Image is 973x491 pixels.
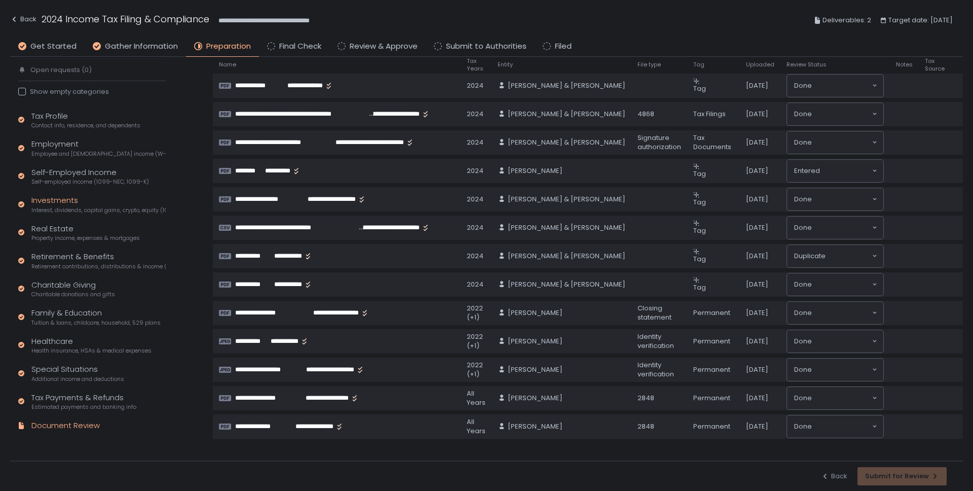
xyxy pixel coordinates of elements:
span: [DATE] [746,138,768,147]
input: Search for option [812,194,871,204]
span: Done [794,223,812,233]
span: Tag [693,283,706,292]
span: Tag [693,169,706,179]
div: Search for option [787,131,883,154]
span: File type [638,61,661,68]
span: Tag [693,254,706,264]
span: Additional income and deductions [31,375,124,383]
span: [PERSON_NAME] & [PERSON_NAME] [508,252,625,261]
div: Search for option [787,387,883,409]
span: Uploaded [746,61,774,68]
span: Employee and [DEMOGRAPHIC_DATA] income (W-2s) [31,150,166,158]
span: Done [794,365,812,375]
input: Search for option [812,109,871,119]
span: Estimated payments and banking info [31,403,136,411]
div: Document Review [31,420,100,432]
span: Charitable donations and gifts [31,291,115,298]
span: Property income, expenses & mortgages [31,234,140,242]
input: Search for option [826,251,871,261]
span: [DATE] [746,110,768,119]
div: Search for option [787,245,883,267]
div: Back [821,472,847,481]
span: Review & Approve [350,41,418,52]
span: [DATE] [746,394,768,403]
span: Done [794,336,812,346]
span: Done [794,308,812,318]
span: Name [219,61,236,68]
span: [DATE] [746,308,768,318]
div: Investments [31,195,166,214]
input: Search for option [812,393,871,403]
span: [PERSON_NAME] & [PERSON_NAME] [508,223,625,232]
span: [DATE] [746,223,768,232]
span: [DATE] [746,337,768,346]
span: Tax Years [467,57,485,73]
input: Search for option [812,279,871,290]
div: Search for option [787,188,883,211]
div: Search for option [787,415,883,438]
span: [DATE] [746,280,768,289]
span: [DATE] [746,195,768,204]
input: Search for option [812,308,871,318]
span: Contact info, residence, and dependents [31,122,140,129]
span: Gather Information [105,41,178,52]
span: [PERSON_NAME] & [PERSON_NAME] [508,110,625,119]
span: [PERSON_NAME] [508,337,563,346]
input: Search for option [812,137,871,148]
input: Search for option [812,81,871,91]
div: Search for option [787,330,883,353]
span: Preparation [206,41,251,52]
span: Done [794,81,812,91]
div: Search for option [787,160,883,182]
span: Done [794,422,812,432]
input: Search for option [820,166,871,176]
span: Duplicate [794,251,826,261]
input: Search for option [812,336,871,346]
input: Search for option [812,223,871,233]
div: Search for option [787,103,883,125]
span: Entity [498,61,513,68]
input: Search for option [812,422,871,432]
span: [DATE] [746,166,768,176]
div: Charitable Giving [31,279,115,299]
button: Back [821,467,847,485]
span: Health insurance, HSAs & medical expenses [31,347,152,355]
span: Get Started [30,41,77,52]
span: Notes [896,61,913,68]
span: Open requests (0) [30,65,92,75]
span: Done [794,194,812,204]
div: Search for option [787,302,883,324]
span: [PERSON_NAME] [508,394,563,403]
div: Search for option [787,217,883,239]
span: Done [794,393,812,403]
span: Done [794,137,812,148]
span: [PERSON_NAME] & [PERSON_NAME] [508,280,625,289]
span: [DATE] [746,81,768,90]
span: [PERSON_NAME] & [PERSON_NAME] [508,81,625,90]
span: Done [794,279,812,290]
span: Submit to Authorities [446,41,527,52]
span: [DATE] [746,252,768,261]
input: Search for option [812,365,871,375]
div: Search for option [787,359,883,381]
span: Tag [693,61,704,68]
span: Tag [693,84,706,93]
div: Healthcare [31,336,152,355]
span: Filed [555,41,572,52]
span: [PERSON_NAME] [508,422,563,431]
h1: 2024 Income Tax Filing & Compliance [42,12,209,26]
span: Done [794,109,812,119]
span: [DATE] [746,365,768,374]
span: Tax Source [925,57,945,73]
div: Tax Profile [31,111,140,130]
span: [DATE] [746,422,768,431]
span: Final Check [279,41,321,52]
div: Self-Employed Income [31,167,149,186]
span: Review Status [787,61,827,68]
div: Search for option [787,75,883,97]
span: [PERSON_NAME] & [PERSON_NAME] [508,138,625,147]
span: Self-employed income (1099-NEC, 1099-K) [31,178,149,186]
span: Tuition & loans, childcare, household, 529 plans [31,319,161,327]
span: Entered [794,166,820,176]
div: Retirement & Benefits [31,251,166,270]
